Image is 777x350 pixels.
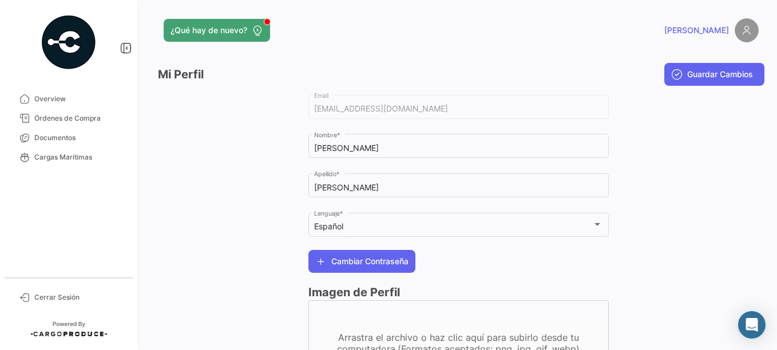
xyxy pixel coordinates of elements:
a: Cargas Marítimas [9,148,128,167]
a: Documentos [9,128,128,148]
span: Órdenes de Compra [34,113,124,124]
div: Abrir Intercom Messenger [738,311,766,339]
a: Overview [9,89,128,109]
mat-select-trigger: Español [314,221,343,231]
button: ¿Qué hay de nuevo? [164,19,270,42]
span: Cargas Marítimas [34,152,124,162]
span: Cerrar Sesión [34,292,124,303]
span: Cambiar Contraseña [331,256,409,267]
span: Documentos [34,133,124,143]
img: placeholder-user.png [735,18,759,42]
span: Overview [34,94,124,104]
h3: Imagen de Perfil [308,284,609,300]
h3: Mi Perfil [158,66,204,83]
span: Guardar Cambios [687,69,753,80]
button: Cambiar Contraseña [308,250,415,273]
span: [PERSON_NAME] [664,25,729,36]
button: Guardar Cambios [664,63,764,86]
span: ¿Qué hay de nuevo? [171,25,247,36]
img: powered-by.png [40,14,97,71]
a: Órdenes de Compra [9,109,128,128]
